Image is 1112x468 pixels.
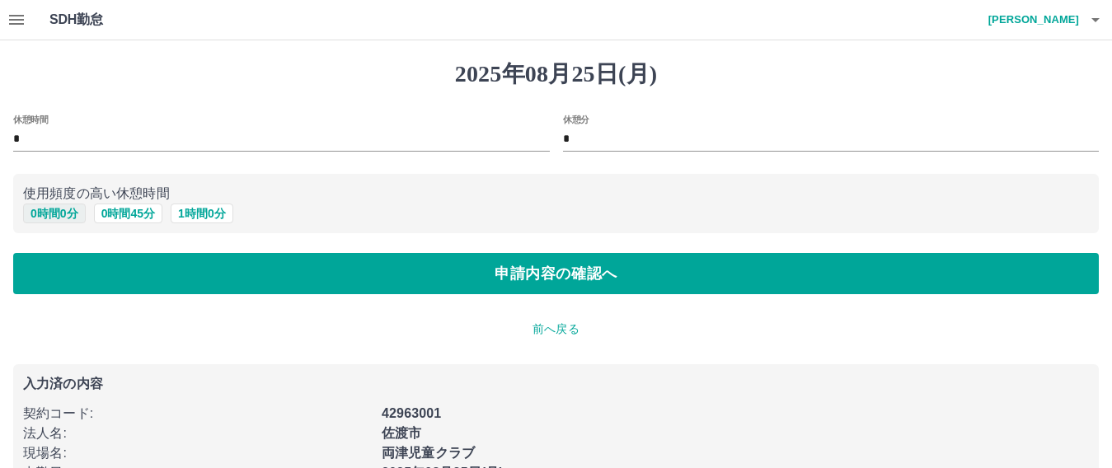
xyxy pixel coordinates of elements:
h1: 2025年08月25日(月) [13,60,1099,88]
p: 前へ戻る [13,321,1099,338]
b: 両津児童クラブ [382,446,475,460]
p: 現場名 : [23,443,372,463]
p: 契約コード : [23,404,372,424]
button: 0時間0分 [23,204,86,223]
label: 休憩分 [563,113,589,125]
b: 42963001 [382,406,441,420]
button: 申請内容の確認へ [13,253,1099,294]
p: 使用頻度の高い休憩時間 [23,184,1089,204]
b: 佐渡市 [382,426,421,440]
button: 0時間45分 [94,204,162,223]
button: 1時間0分 [171,204,233,223]
p: 入力済の内容 [23,377,1089,391]
p: 法人名 : [23,424,372,443]
label: 休憩時間 [13,113,48,125]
